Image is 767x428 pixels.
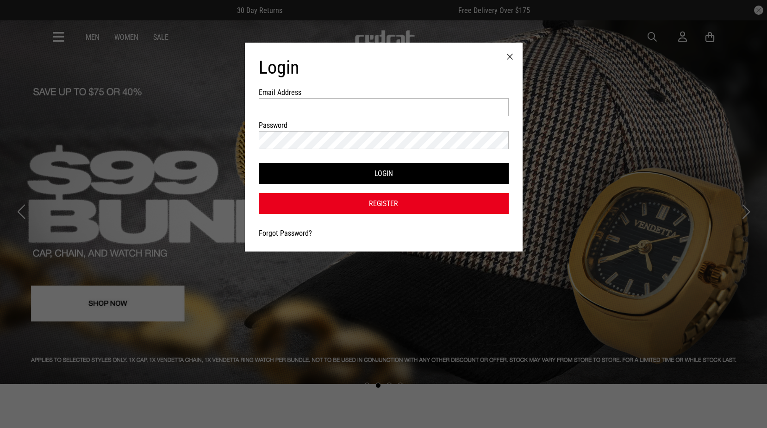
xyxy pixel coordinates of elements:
[7,4,35,31] button: Open LiveChat chat widget
[259,229,312,238] a: Forgot Password?
[259,57,509,79] h1: Login
[259,163,509,184] button: Login
[259,88,309,97] label: Email Address
[259,121,309,130] label: Password
[259,193,509,214] a: Register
